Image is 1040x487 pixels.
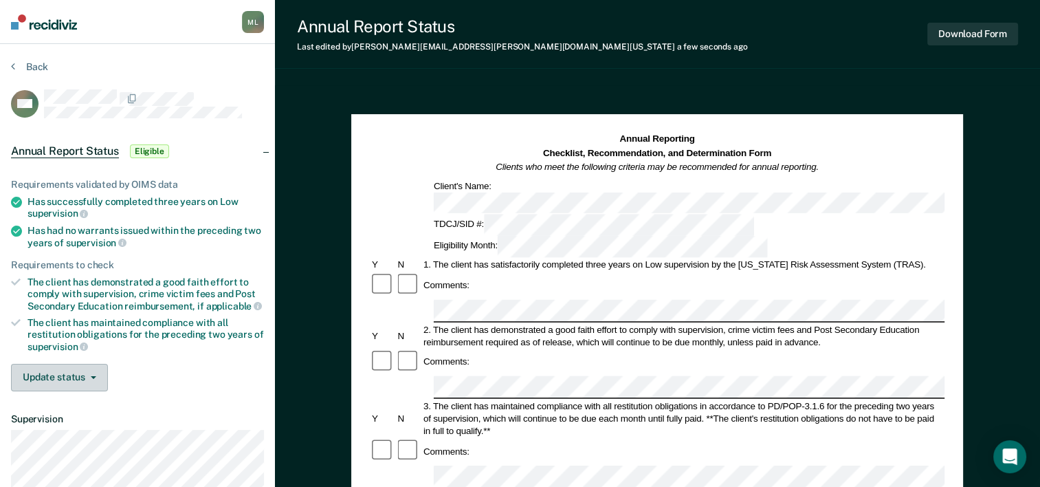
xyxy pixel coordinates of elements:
strong: Annual Reporting [620,134,695,144]
div: Comments: [421,445,472,457]
div: TDCJ/SID #: [432,215,756,236]
span: Annual Report Status [11,144,119,158]
div: Eligibility Month: [432,236,770,257]
span: supervision [66,237,126,248]
div: 3. The client has maintained compliance with all restitution obligations in accordance to PD/POP-... [421,400,944,437]
button: ML [242,11,264,33]
div: Last edited by [PERSON_NAME][EMAIL_ADDRESS][PERSON_NAME][DOMAIN_NAME][US_STATE] [297,42,748,52]
button: Update status [11,364,108,391]
div: Has had no warrants issued within the preceding two years of [27,225,264,248]
div: N [396,259,421,271]
dt: Supervision [11,413,264,425]
span: supervision [27,208,88,219]
span: supervision [27,341,88,352]
div: Has successfully completed three years on Low [27,196,264,219]
div: Open Intercom Messenger [993,440,1026,473]
button: Back [11,61,48,73]
img: Recidiviz [11,14,77,30]
div: M L [242,11,264,33]
div: N [396,329,421,342]
div: Comments: [421,356,472,368]
div: Requirements to check [11,259,264,271]
div: The client has maintained compliance with all restitution obligations for the preceding two years of [27,317,264,352]
button: Download Form [927,23,1018,45]
strong: Checklist, Recommendation, and Determination Form [543,148,771,158]
div: Y [370,412,395,424]
div: 2. The client has demonstrated a good faith effort to comply with supervision, crime victim fees ... [421,323,944,348]
div: Comments: [421,279,472,292]
div: The client has demonstrated a good faith effort to comply with supervision, crime victim fees and... [27,277,264,312]
div: Y [370,259,395,271]
div: N [396,412,421,424]
span: Eligible [130,144,169,158]
div: Requirements validated by OIMS data [11,179,264,191]
div: 1. The client has satisfactorily completed three years on Low supervision by the [US_STATE] Risk ... [421,259,944,271]
div: Y [370,329,395,342]
span: applicable [206,301,262,312]
span: a few seconds ago [677,42,748,52]
div: Annual Report Status [297,17,748,36]
em: Clients who meet the following criteria may be recommended for annual reporting. [496,162,819,172]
